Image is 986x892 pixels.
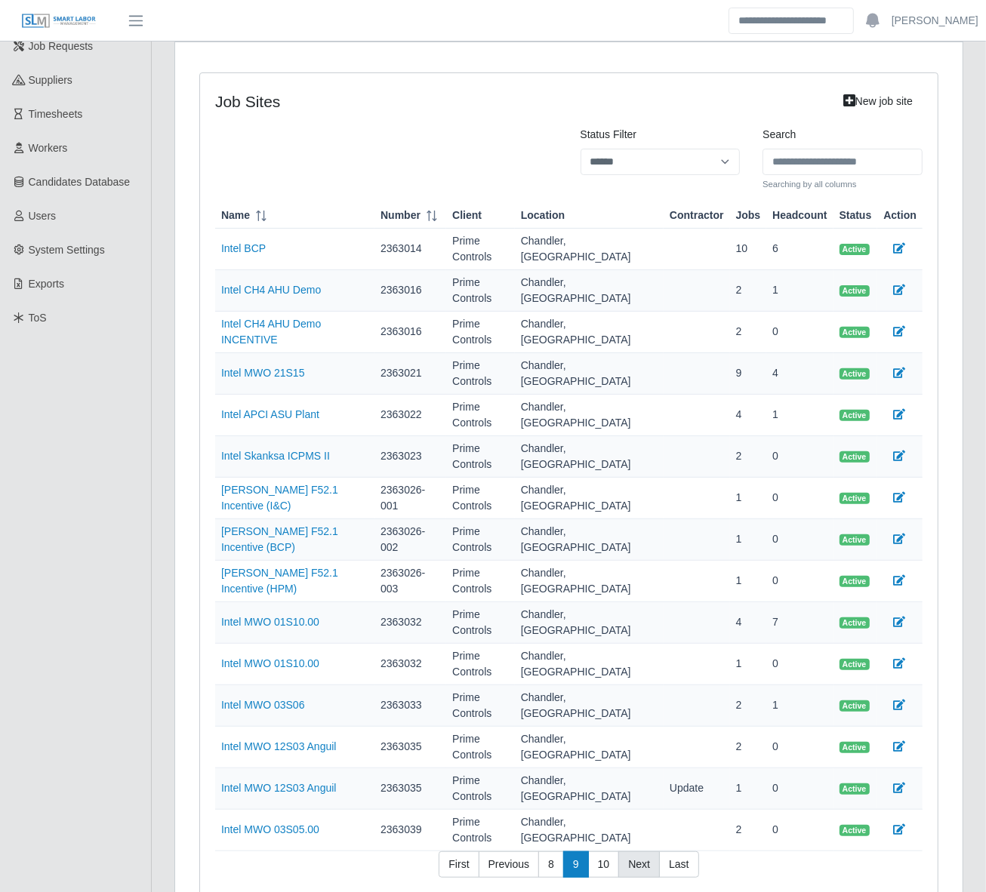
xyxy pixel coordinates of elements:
[374,644,446,685] td: 2363032
[588,851,620,878] a: 10
[766,395,833,436] td: 1
[446,395,515,436] td: Prime Controls
[374,478,446,519] td: 2363026-001
[840,244,870,256] span: Active
[840,659,870,671] span: Active
[515,436,664,478] td: Chandler, [GEOGRAPHIC_DATA]
[840,576,870,588] span: Active
[515,395,664,436] td: Chandler, [GEOGRAPHIC_DATA]
[29,278,64,290] span: Exports
[215,851,923,890] nav: pagination
[833,88,923,115] a: New job site
[730,353,767,395] td: 9
[840,410,870,422] span: Active
[840,327,870,339] span: Active
[766,519,833,561] td: 0
[374,768,446,810] td: 2363035
[840,368,870,380] span: Active
[515,353,664,395] td: Chandler, [GEOGRAPHIC_DATA]
[221,616,319,628] a: Intel MWO 01S10.00
[446,644,515,685] td: Prime Controls
[29,74,72,86] span: Suppliers
[452,208,482,223] span: Client
[840,783,870,795] span: Active
[221,782,337,794] a: Intel MWO 12S03 Anguil
[766,270,833,312] td: 1
[374,395,446,436] td: 2363022
[374,810,446,851] td: 2363039
[374,602,446,644] td: 2363032
[515,312,664,353] td: Chandler, [GEOGRAPHIC_DATA]
[892,13,978,29] a: [PERSON_NAME]
[221,740,337,752] a: Intel MWO 12S03 Anguil
[670,208,724,223] span: Contractor
[446,768,515,810] td: Prime Controls
[374,561,446,602] td: 2363026-003
[515,644,664,685] td: Chandler, [GEOGRAPHIC_DATA]
[766,478,833,519] td: 0
[374,353,446,395] td: 2363021
[515,602,664,644] td: Chandler, [GEOGRAPHIC_DATA]
[446,519,515,561] td: Prime Controls
[29,210,57,222] span: Users
[29,176,131,188] span: Candidates Database
[840,285,870,297] span: Active
[521,208,565,223] span: Location
[581,127,637,143] label: Status Filter
[766,768,833,810] td: 0
[374,436,446,478] td: 2363023
[766,353,833,395] td: 4
[840,742,870,754] span: Active
[766,644,833,685] td: 0
[736,208,761,223] span: Jobs
[374,727,446,768] td: 2363035
[221,823,319,835] a: Intel MWO 03S05.00
[374,519,446,561] td: 2363026-002
[763,127,796,143] label: Search
[374,270,446,312] td: 2363016
[374,229,446,270] td: 2363014
[730,644,767,685] td: 1
[730,768,767,810] td: 1
[883,208,917,223] span: Action
[221,284,321,296] a: Intel CH4 AHU Demo
[730,685,767,727] td: 2
[515,768,664,810] td: Chandler, [GEOGRAPHIC_DATA]
[515,727,664,768] td: Chandler, [GEOGRAPHIC_DATA]
[730,436,767,478] td: 2
[479,851,539,878] a: Previous
[221,450,330,462] a: Intel Skanksa ICPMS II
[730,478,767,519] td: 1
[446,312,515,353] td: Prime Controls
[729,8,854,34] input: Search
[659,851,698,878] a: Last
[766,685,833,727] td: 1
[766,727,833,768] td: 0
[515,519,664,561] td: Chandler, [GEOGRAPHIC_DATA]
[446,561,515,602] td: Prime Controls
[766,810,833,851] td: 0
[446,602,515,644] td: Prime Controls
[730,519,767,561] td: 1
[29,312,47,324] span: ToS
[374,685,446,727] td: 2363033
[446,353,515,395] td: Prime Controls
[221,242,266,254] a: Intel BCP
[446,727,515,768] td: Prime Controls
[730,312,767,353] td: 2
[730,561,767,602] td: 1
[439,851,479,878] a: First
[730,229,767,270] td: 10
[618,851,660,878] a: Next
[840,617,870,629] span: Active
[221,318,321,346] a: Intel CH4 AHU Demo INCENTIVE
[563,851,589,878] a: 9
[515,685,664,727] td: Chandler, [GEOGRAPHIC_DATA]
[766,561,833,602] td: 0
[29,142,68,154] span: Workers
[515,561,664,602] td: Chandler, [GEOGRAPHIC_DATA]
[840,825,870,837] span: Active
[221,657,319,669] a: Intel MWO 01S10.00
[221,208,250,223] span: Name
[374,312,446,353] td: 2363016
